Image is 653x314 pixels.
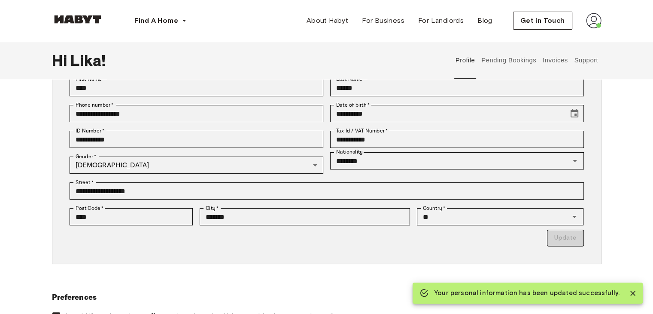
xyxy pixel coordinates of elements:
[70,157,323,174] div: [DEMOGRAPHIC_DATA]
[411,12,471,29] a: For Landlords
[336,75,366,83] label: Last Name
[477,15,492,26] span: Blog
[76,75,105,83] label: First Name
[569,155,581,167] button: Open
[626,287,639,300] button: Close
[52,51,70,69] span: Hi
[336,148,363,156] label: Nationality
[336,127,388,135] label: Tax Id / VAT Number
[300,12,355,29] a: About Habyt
[76,179,94,186] label: Street
[586,13,601,28] img: avatar
[471,12,499,29] a: Blog
[355,12,411,29] a: For Business
[566,105,583,122] button: Choose date, selected date is Oct 24, 2006
[362,15,404,26] span: For Business
[541,41,568,79] button: Invoices
[480,41,538,79] button: Pending Bookings
[76,153,96,160] label: Gender
[70,51,106,69] span: Lika !
[52,292,601,304] h6: Preferences
[573,41,599,79] button: Support
[76,204,104,212] label: Post Code
[336,101,370,109] label: Date of birth
[513,12,572,30] button: Get in Touch
[206,204,219,212] label: City
[418,15,464,26] span: For Landlords
[452,41,601,79] div: user profile tabs
[128,12,194,29] button: Find A Home
[520,15,565,26] span: Get in Touch
[76,101,114,109] label: Phone number
[134,15,178,26] span: Find A Home
[454,41,476,79] button: Profile
[434,285,620,301] div: Your personal information has been updated successfully.
[52,15,103,24] img: Habyt
[307,15,348,26] span: About Habyt
[568,211,580,223] button: Open
[423,204,445,212] label: Country
[76,127,104,135] label: ID Number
